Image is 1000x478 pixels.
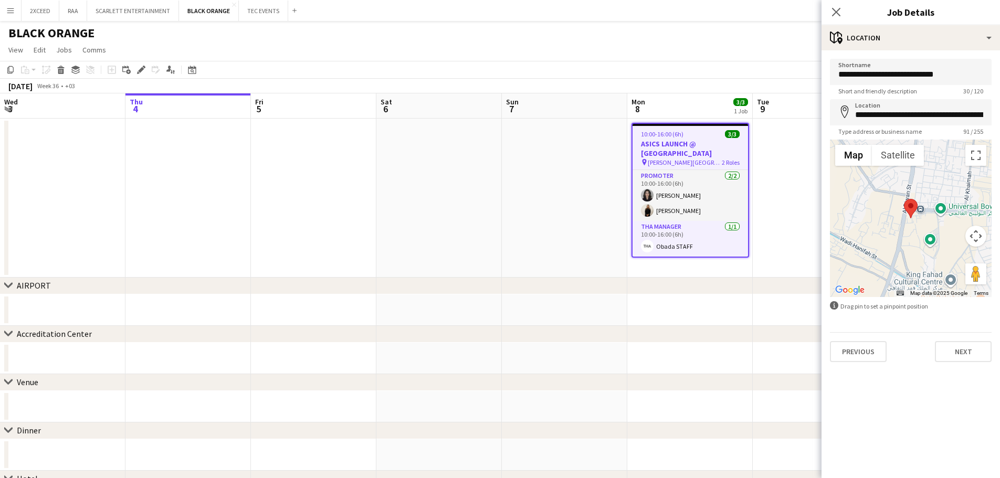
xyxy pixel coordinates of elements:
div: +03 [65,82,75,90]
button: TEC EVENTS [239,1,288,21]
div: Drag pin to set a pinpoint position [830,301,992,311]
span: 6 [379,103,392,115]
span: 10:00-16:00 (6h) [641,130,683,138]
button: Toggle fullscreen view [965,145,986,166]
button: RAA [59,1,87,21]
button: Show satellite imagery [872,145,924,166]
span: 4 [128,103,143,115]
span: View [8,45,23,55]
button: SCARLETT ENTERTAINMENT [87,1,179,21]
span: 5 [254,103,264,115]
span: 9 [755,103,769,115]
span: Wed [4,97,18,107]
a: Terms (opens in new tab) [974,290,988,296]
span: Tue [757,97,769,107]
button: Drag Pegman onto the map to open Street View [965,263,986,284]
div: 1 Job [734,107,748,115]
a: Comms [78,43,110,57]
span: Type address or business name [830,128,930,135]
app-job-card: 10:00-16:00 (6h)3/3ASICS LAUNCH @ [GEOGRAPHIC_DATA] [PERSON_NAME][GEOGRAPHIC_DATA]2 RolesPromoter... [631,123,749,258]
h1: BLACK ORANGE [8,25,94,41]
a: Jobs [52,43,76,57]
span: 91 / 255 [955,128,992,135]
h3: Job Details [822,5,1000,19]
span: Map data ©2025 Google [910,290,967,296]
img: Google [833,283,867,297]
button: Keyboard shortcuts [897,290,904,297]
app-card-role: Promoter2/210:00-16:00 (6h)[PERSON_NAME][PERSON_NAME] [633,170,748,221]
span: 8 [630,103,645,115]
span: 3/3 [733,98,748,106]
span: Edit [34,45,46,55]
span: Fri [255,97,264,107]
div: Accreditation Center [17,328,92,339]
div: Dinner [17,425,41,435]
span: Thu [130,97,143,107]
span: 3/3 [725,130,740,138]
div: AIRPORT [17,280,51,291]
span: 3 [3,103,18,115]
span: 2 Roles [722,158,740,166]
button: Next [935,341,992,362]
div: [DATE] [8,81,33,91]
span: Sat [381,97,392,107]
a: View [4,43,27,57]
button: BLACK ORANGE [179,1,239,21]
button: Show street map [835,145,872,166]
button: 2XCEED [22,1,59,21]
span: Short and friendly description [830,87,925,95]
button: Map camera controls [965,226,986,247]
h3: ASICS LAUNCH @ [GEOGRAPHIC_DATA] [633,139,748,158]
button: Previous [830,341,887,362]
span: Week 36 [35,82,61,90]
a: Open this area in Google Maps (opens a new window) [833,283,867,297]
span: 7 [504,103,519,115]
a: Edit [29,43,50,57]
div: Venue [17,377,38,387]
span: Comms [82,45,106,55]
span: Sun [506,97,519,107]
span: 30 / 120 [955,87,992,95]
span: Jobs [56,45,72,55]
app-card-role: THA Manager1/110:00-16:00 (6h)Obada STAFF [633,221,748,257]
span: [PERSON_NAME][GEOGRAPHIC_DATA] [648,158,722,166]
span: Mon [631,97,645,107]
div: Location [822,25,1000,50]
